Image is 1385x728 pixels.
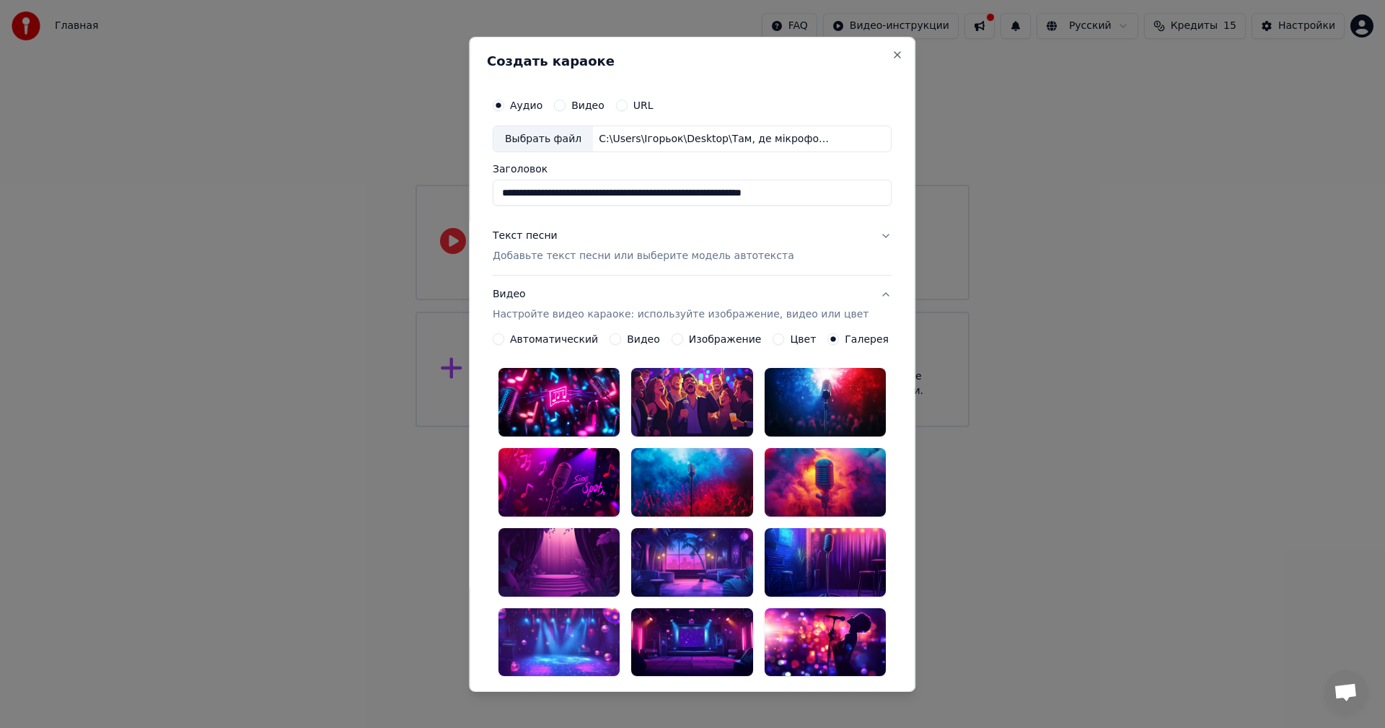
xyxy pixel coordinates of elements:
[593,131,838,146] div: C:\Users\Ігорьок\Desktop\Там, де мікрофон – її стихія,_8596a046-0102-4422-8712-9213ca6ed4b6.mp3
[493,276,892,333] button: ВидеоНастройте видео караоке: используйте изображение, видео или цвет
[493,229,558,243] div: Текст песни
[845,334,889,344] label: Галерея
[493,307,869,322] p: Настройте видео караоке: используйте изображение, видео или цвет
[487,54,897,67] h2: Создать караоке
[493,164,892,174] label: Заголовок
[493,126,593,152] div: Выбрать файл
[493,217,892,275] button: Текст песниДобавьте текст песни или выберите модель автотекста
[510,100,542,110] label: Аудио
[633,100,654,110] label: URL
[791,334,817,344] label: Цвет
[571,100,604,110] label: Видео
[510,334,598,344] label: Автоматический
[493,249,794,263] p: Добавьте текст песни или выберите модель автотекста
[493,287,869,322] div: Видео
[627,334,660,344] label: Видео
[689,334,762,344] label: Изображение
